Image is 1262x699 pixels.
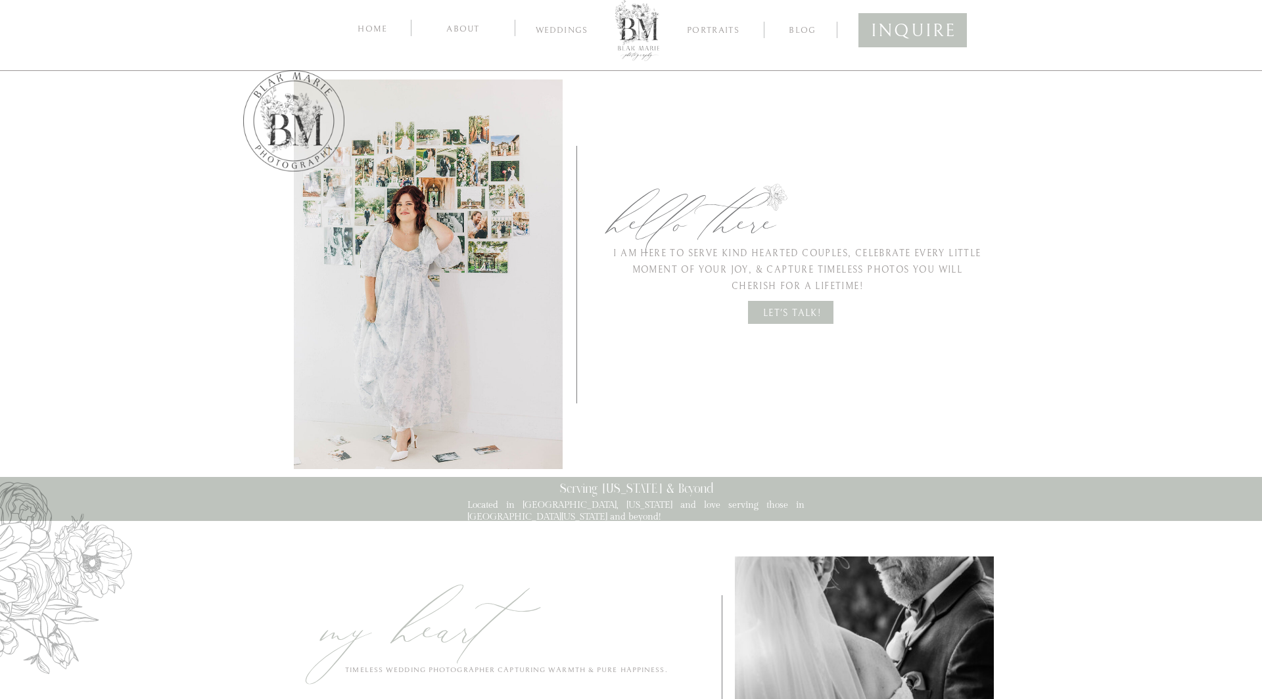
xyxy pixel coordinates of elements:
p: I am here to serve kind hearted couples, celebrate every little moment of your joy, & capture tim... [611,246,983,296]
h3: my heart [325,595,712,673]
a: LET'S TALK! [755,305,830,319]
h2: Serving [US_STATE] & Beyond [492,480,781,506]
a: Portraits [682,26,745,37]
a: inquire [871,15,954,41]
p: Located in [GEOGRAPHIC_DATA], [US_STATE] and love serving those in [GEOGRAPHIC_DATA][US_STATE] an... [467,499,805,512]
h2: Timeless Wedding Photographer capturing warmth & pure happiness.⁣ [333,664,680,684]
a: about [432,22,494,34]
a: blog [777,23,828,35]
a: Weddings [526,26,597,39]
h2: hello there [542,198,847,242]
a: home [355,22,390,34]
